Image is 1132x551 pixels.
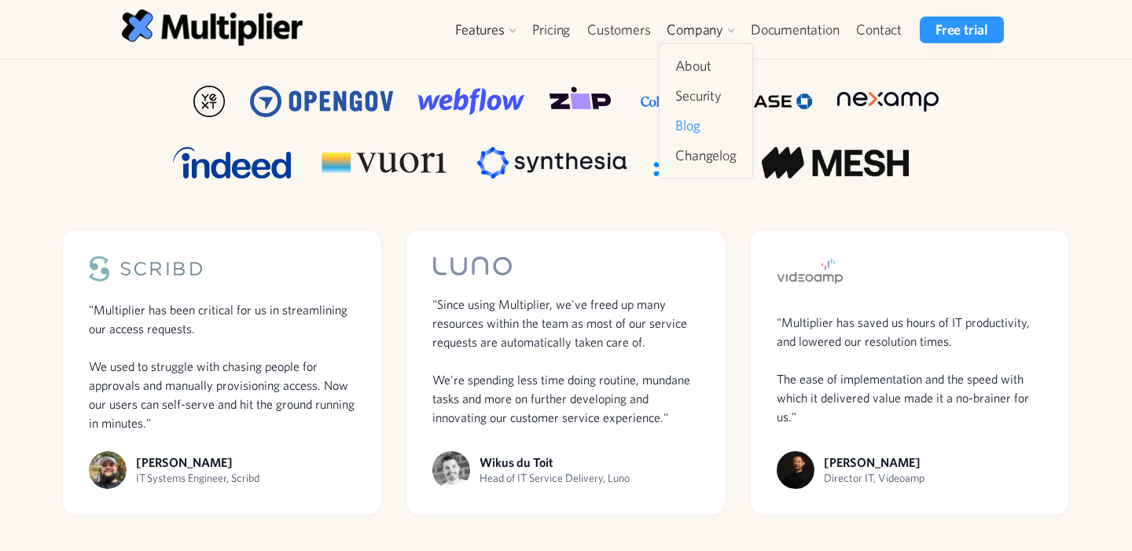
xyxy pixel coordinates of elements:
a: Changelog [669,141,742,170]
div: "Since using Multiplier, we've freed up many resources within the team as most of our service req... [432,295,699,427]
img: Company logo [837,92,939,112]
nav: Company [659,43,752,178]
a: Pricing [524,17,579,43]
img: Company logo [418,86,524,117]
img: Company logo [729,86,812,117]
a: Documentation [742,17,847,43]
img: Company logo [636,86,704,117]
div: Company [667,20,723,39]
img: Company logo [250,86,393,117]
img: Company logo [477,147,627,178]
img: Company logo [762,147,910,178]
img: Company logo [549,86,611,117]
img: Company logo [193,86,225,117]
a: About [669,52,742,80]
div: [PERSON_NAME] [824,454,924,470]
div: Director IT, Videoamp [824,470,924,487]
div: Wikus du Toit [480,454,630,470]
a: Free trial [920,17,1004,43]
img: Company logo [173,147,291,178]
img: Company logo [316,147,452,178]
div: Features [447,17,523,43]
div: Company [659,17,742,43]
a: Blog [669,112,742,140]
a: Security [669,82,742,110]
a: Contact [847,17,910,43]
div: [PERSON_NAME] [136,454,259,470]
span: "Multiplier has been critical for us in streamlining our access requests. We used to struggle wit... [89,303,355,430]
a: Customers [579,17,659,43]
div: Features [455,20,504,39]
div: "Multiplier has saved us hours of IT productivity, and lowered our resolution times. The ease of ... [777,313,1043,426]
div: Head of IT Service Delivery, Luno [480,470,630,487]
div: IT Systems Engineer, Scribd [136,470,259,487]
img: Company logo [652,147,737,178]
